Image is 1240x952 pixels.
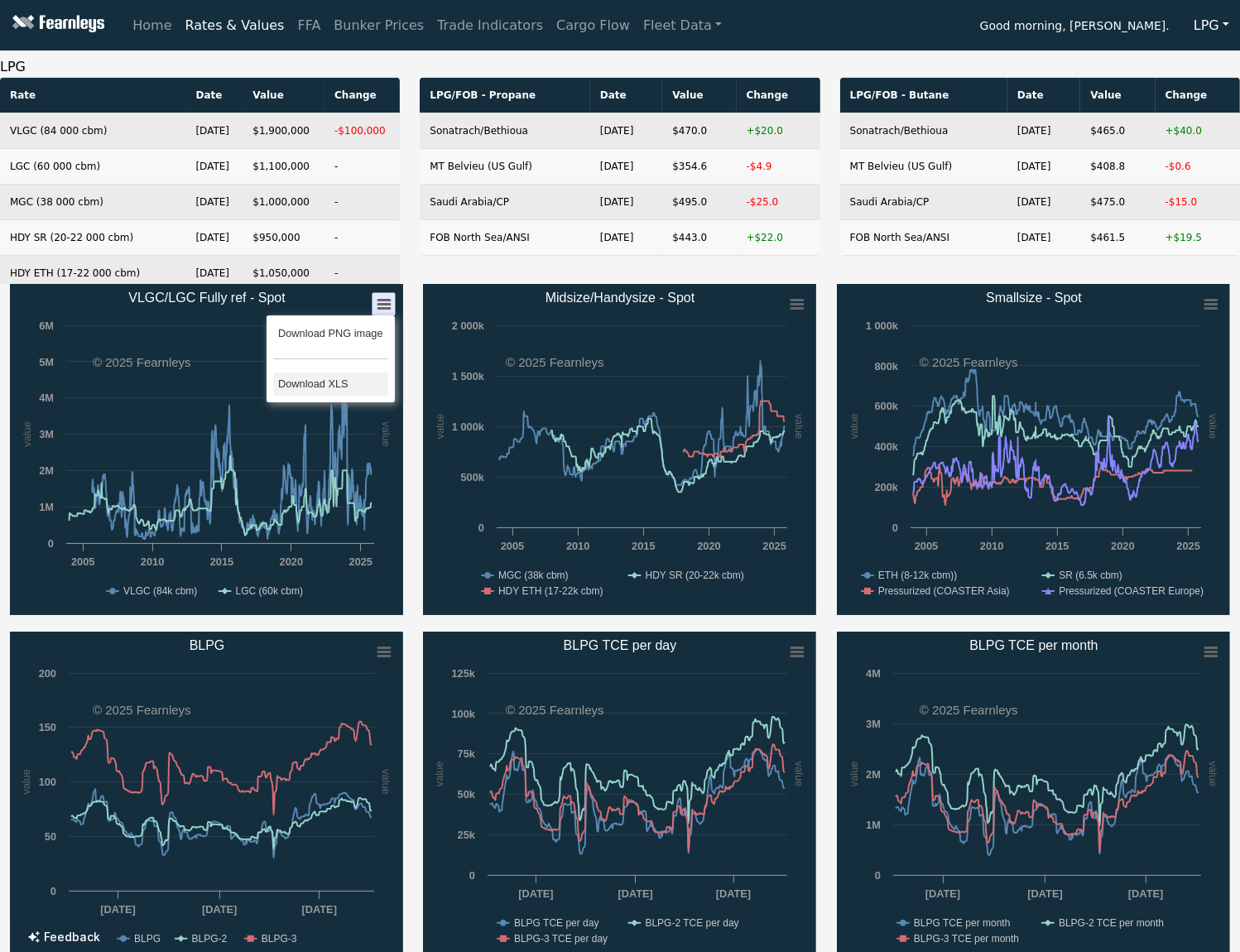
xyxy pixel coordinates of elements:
a: Cargo Flow [550,9,637,42]
td: [DATE] [1007,113,1080,149]
text: 0 [469,869,475,882]
text: VLGC (84k cbm) [123,585,197,597]
td: $461.5 [1080,220,1155,256]
text: 1M [39,501,54,513]
text: HDY SR (20-22k cbm) [646,570,744,581]
td: -$0.6 [1156,149,1240,185]
text: 2015 [210,555,233,568]
text: 0 [478,522,484,534]
text: [DATE] [100,903,135,916]
td: [DATE] [185,185,243,220]
text: LGC (60k cbm) [236,585,303,597]
td: +$19.5 [1156,220,1240,256]
text: 150 [39,721,56,733]
text: 1 000k [452,421,485,433]
a: Fleet Data [637,9,728,42]
text: value [434,762,446,787]
text: 2010 [141,555,164,568]
td: [DATE] [1007,185,1080,220]
text: BLPG-3 TCE per month [914,933,1019,945]
td: [DATE] [185,149,243,185]
td: Sonatrach/Bethioua [420,113,590,149]
img: Fearnleys Logo [8,15,104,36]
text: 2005 [914,540,937,552]
th: Date [1007,78,1080,113]
text: BLPG-2 TCE per month [1059,917,1164,929]
td: MT Belvieu (US Gulf) [420,149,590,185]
text: 2020 [280,555,303,568]
svg: Midsize/Handysize - Spot [423,284,816,615]
td: $470.0 [662,113,736,149]
th: Date [590,78,662,113]
text: 4M [39,392,54,404]
li: Download PNG image [273,322,388,345]
td: [DATE] [185,256,243,291]
svg: VLGC/LGC Fully ref - Spot [10,284,403,615]
td: [DATE] [590,185,662,220]
a: Home [126,9,178,42]
text: value [434,414,446,440]
th: Date [185,78,243,113]
text: 2020 [698,540,721,552]
text: value [847,414,859,440]
text: 3M [866,718,881,730]
td: $408.8 [1080,149,1155,185]
text: © 2025 Fearnleys [93,355,191,369]
text: 200k [874,481,898,493]
text: value [1207,762,1219,787]
text: BLPG TCE per month [914,917,1011,929]
th: Value [662,78,736,113]
th: Change [324,78,400,113]
th: LPG/FOB - Butane [840,78,1007,113]
td: $354.6 [662,149,736,185]
td: $1,050,000 [243,256,324,291]
th: Change [1156,78,1240,113]
text: 1 000k [866,320,899,332]
text: [DATE] [716,887,751,900]
span: Good morning, [PERSON_NAME]. [980,13,1170,41]
text: 125k [452,667,476,680]
text: 0 [50,885,56,897]
td: $950,000 [243,220,324,256]
text: © 2025 Fearnleys [920,703,1018,717]
text: value [848,762,860,787]
td: -$4.9 [737,149,820,185]
td: [DATE] [590,220,662,256]
text: 2 000k [452,320,485,332]
text: 0 [892,522,898,534]
text: 2010 [980,540,1003,552]
text: 200 [39,667,56,680]
text: value [380,421,392,447]
svg: Smallsize - Spot [837,284,1230,615]
text: [DATE] [618,887,653,900]
text: 0 [48,537,54,550]
text: value [380,769,392,795]
text: Pressurized (COASTER Europe) [1059,585,1204,597]
td: [DATE] [185,113,243,149]
text: 800k [874,360,898,373]
text: VLGC/LGC Fully ref - Spot [128,291,286,305]
text: BLPG-2 TCE per day [646,917,739,929]
text: Pressurized (COASTER Asia) [878,585,1010,597]
td: MT Belvieu (US Gulf) [840,149,1007,185]
td: Saudi Arabia/CP [420,185,590,220]
text: 2005 [501,540,524,552]
text: BLPG TCE per day [564,638,677,652]
text: 1 500k [452,370,485,382]
td: $495.0 [662,185,736,220]
text: 4M [866,667,881,680]
th: Value [1080,78,1155,113]
text: [DATE] [519,887,554,900]
text: 2025 [763,540,786,552]
text: 2010 [566,540,589,552]
text: 2025 [1176,540,1199,552]
text: 2M [39,464,54,477]
td: -$100,000 [324,113,400,149]
text: BLPG-3 [262,933,297,945]
text: value [20,769,32,795]
text: 50 [45,830,56,843]
td: $443.0 [662,220,736,256]
td: Saudi Arabia/CP [840,185,1007,220]
td: [DATE] [590,149,662,185]
text: [DATE] [302,903,337,916]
